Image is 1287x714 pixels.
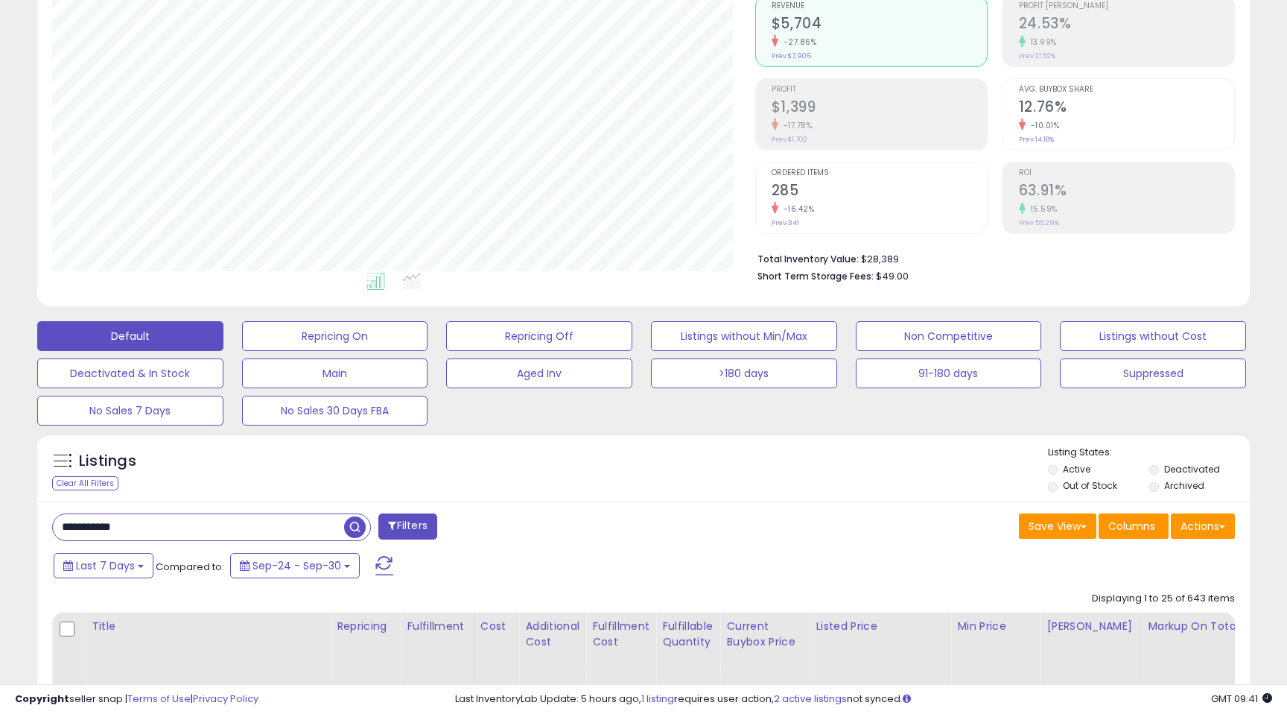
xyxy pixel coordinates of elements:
strong: Copyright [15,692,69,706]
button: No Sales 7 Days [37,396,223,426]
button: Listings without Min/Max [651,321,837,351]
small: -27.86% [778,37,817,48]
div: Fulfillable Quantity [662,619,714,650]
small: 15.59% [1026,203,1058,215]
button: Suppressed [1060,358,1246,388]
span: Last 7 Days [76,558,135,573]
span: $49.00 [876,269,909,283]
label: Archived [1164,479,1204,492]
h2: $1,399 [772,98,987,119]
li: $28,389 [757,249,1224,267]
a: 1 listing [641,692,674,706]
div: Min Price [957,619,1034,634]
div: Fulfillment [407,619,467,634]
button: Filters [378,514,436,540]
h2: 285 [772,182,987,202]
button: Default [37,321,223,351]
label: Active [1063,463,1090,476]
small: 13.99% [1026,37,1057,48]
small: Prev: $1,702 [772,135,807,144]
a: Terms of Use [127,692,191,706]
b: Total Inventory Value: [757,253,859,265]
a: Privacy Policy [193,692,258,706]
div: Fulfillment Cost [592,619,649,650]
span: Columns [1108,519,1155,534]
label: Deactivated [1164,463,1220,476]
button: Save View [1019,514,1096,539]
button: Last 7 Days [54,553,153,578]
button: 91-180 days [856,358,1042,388]
button: Repricing On [242,321,428,351]
button: Non Competitive [856,321,1042,351]
p: Listing States: [1048,446,1249,460]
button: Actions [1171,514,1235,539]
div: seller snap | | [15,692,258,707]
span: Ordered Items [772,169,987,177]
a: 2 active listings [774,692,847,706]
label: Out of Stock [1063,479,1117,492]
th: The percentage added to the cost of goods (COGS) that forms the calculator for Min & Max prices. [1142,613,1283,687]
div: Cost [480,619,513,634]
small: -10.01% [1026,120,1060,131]
div: Markup on Total Cost [1148,619,1277,634]
div: [PERSON_NAME] [1046,619,1135,634]
span: ROI [1019,169,1234,177]
button: Listings without Cost [1060,321,1246,351]
div: Additional Cost [525,619,579,650]
button: Aged Inv [446,358,632,388]
small: Prev: 55.29% [1019,218,1059,227]
span: Sep-24 - Sep-30 [252,558,341,573]
span: Revenue [772,2,987,10]
h5: Listings [79,451,136,472]
div: Title [92,619,324,634]
small: Prev: 21.52% [1019,51,1055,60]
button: No Sales 30 Days FBA [242,396,428,426]
div: Current Buybox Price [726,619,803,650]
div: Last InventoryLab Update: 5 hours ago, requires user action, not synced. [455,692,1272,707]
button: >180 days [651,358,837,388]
span: Profit [772,86,987,94]
small: -17.78% [778,120,813,131]
span: Avg. Buybox Share [1019,86,1234,94]
span: Profit [PERSON_NAME] [1019,2,1234,10]
div: Repricing [337,619,394,634]
b: Short Term Storage Fees: [757,270,874,282]
h2: 12.76% [1019,98,1234,119]
span: 2025-10-8 09:41 GMT [1211,692,1272,706]
h2: 24.53% [1019,15,1234,35]
button: Columns [1099,514,1169,539]
button: Sep-24 - Sep-30 [230,553,360,578]
button: Repricing Off [446,321,632,351]
button: Deactivated & In Stock [37,358,223,388]
small: Prev: 14.18% [1019,135,1054,144]
h2: $5,704 [772,15,987,35]
div: Listed Price [816,619,944,634]
span: Compared to: [156,560,224,574]
small: Prev: 341 [772,218,799,227]
small: -16.42% [778,203,815,215]
div: Clear All Filters [52,476,118,490]
small: Prev: $7,906 [772,51,811,60]
div: Displaying 1 to 25 of 643 items [1092,592,1235,606]
button: Main [242,358,428,388]
h2: 63.91% [1019,182,1234,202]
